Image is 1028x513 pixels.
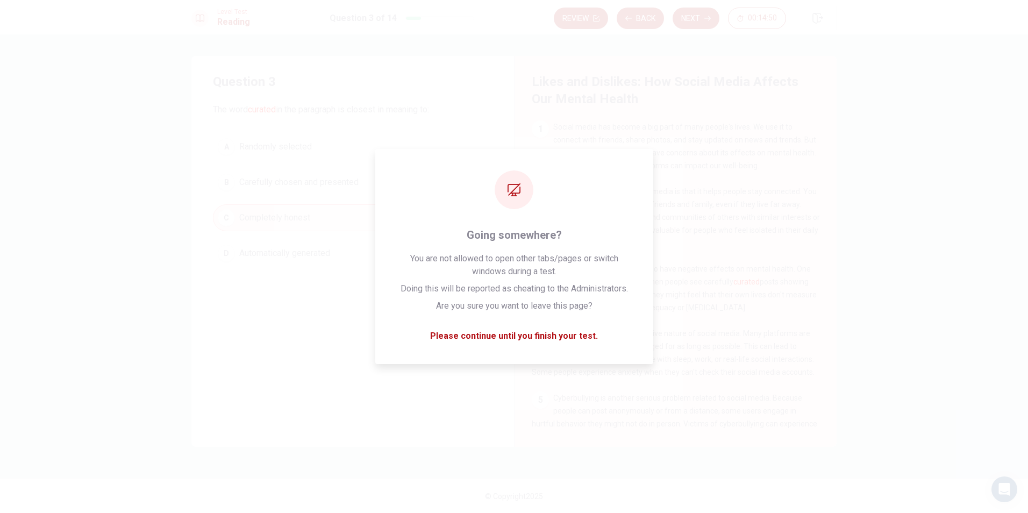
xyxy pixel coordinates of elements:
h1: Reading [217,16,250,28]
div: 4 [532,327,549,344]
h4: Likes and Dislikes: How Social Media Affects Our Mental Health [532,73,817,108]
button: CCompletely honest [213,204,492,231]
h4: Question 3 [213,73,492,90]
div: 3 [532,262,549,280]
font: curated [248,104,276,115]
span: Level Test [217,8,250,16]
div: 2 [532,185,549,202]
button: Back [617,8,664,29]
button: ARandomly selected [213,133,492,160]
span: However, social media can also have negative effects on mental health. One issue is social compar... [532,265,817,312]
div: Open Intercom Messenger [991,476,1017,502]
button: Next [673,8,719,29]
button: Review [554,8,608,29]
button: BCarefully chosen and presented [213,169,492,196]
div: A [218,138,235,155]
div: C [218,209,235,226]
span: Another concern is the addictive nature of social media. Many platforms are designed to keep user... [532,329,815,376]
div: 1 [532,120,549,138]
font: curated [733,277,760,286]
span: Carefully chosen and presented [239,176,359,189]
button: DAutomatically generated [213,240,492,267]
div: D [218,245,235,262]
h1: Question 3 of 14 [330,12,397,25]
span: Randomly selected [239,140,312,153]
span: Automatically generated [239,247,330,260]
div: B [218,174,235,191]
span: Completely honest [239,211,310,224]
span: 00:14:50 [748,14,777,23]
span: © Copyright 2025 [485,492,543,501]
div: 5 [532,391,549,409]
button: 00:14:50 [728,8,786,29]
span: Cyberbullying is another serious problem related to social media. Because people can post anonymo... [532,394,817,441]
span: Social media has become a big part of many people's lives. We use it to connect with friends, sha... [532,123,816,170]
span: The word in the paragraph is closest in meaning to: [213,103,492,116]
span: One positive aspect of social media is that it helps people stay connected. You can easily keep i... [532,187,820,247]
